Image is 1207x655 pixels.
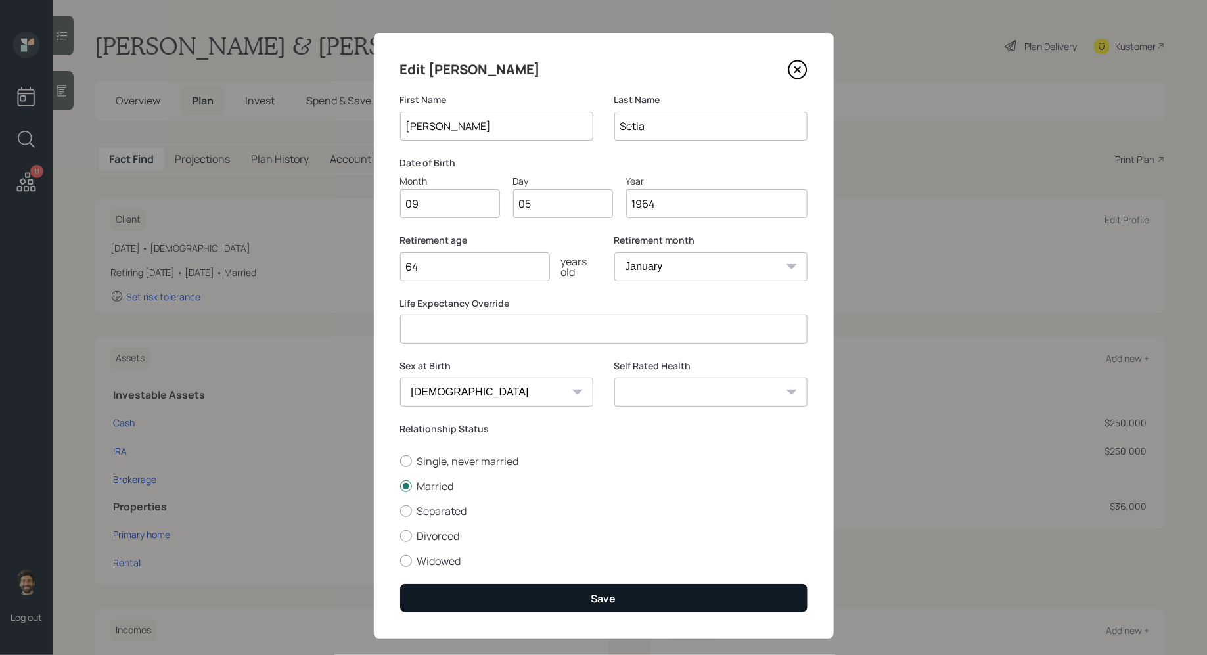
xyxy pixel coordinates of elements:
[626,189,808,218] input: Year
[626,174,808,188] div: Year
[400,297,808,310] label: Life Expectancy Override
[591,591,616,606] div: Save
[400,189,500,218] input: Month
[400,174,500,188] div: Month
[400,59,541,80] h4: Edit [PERSON_NAME]
[400,554,808,568] label: Widowed
[400,359,593,373] label: Sex at Birth
[513,174,613,188] div: Day
[614,93,808,106] label: Last Name
[400,234,593,247] label: Retirement age
[400,479,808,493] label: Married
[614,359,808,373] label: Self Rated Health
[400,454,808,468] label: Single, never married
[400,93,593,106] label: First Name
[550,256,593,277] div: years old
[400,156,808,169] label: Date of Birth
[400,584,808,612] button: Save
[400,504,808,518] label: Separated
[513,189,613,218] input: Day
[614,234,808,247] label: Retirement month
[400,422,808,436] label: Relationship Status
[400,529,808,543] label: Divorced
